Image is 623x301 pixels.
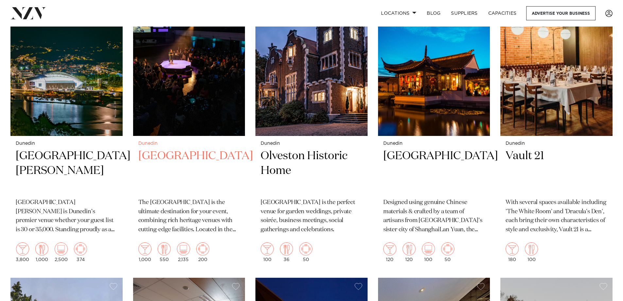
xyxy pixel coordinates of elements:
p: The [GEOGRAPHIC_DATA] is the ultimate destination for your event, combining rich heritage venues ... [138,198,240,235]
div: 100 [525,242,538,262]
img: theatre.png [55,242,68,255]
div: 200 [196,242,209,262]
a: BLOG [422,6,446,20]
div: 2,135 [177,242,190,262]
img: cocktail.png [16,242,29,255]
h2: [GEOGRAPHIC_DATA] [383,149,485,193]
img: dining.png [280,242,293,255]
img: meeting.png [196,242,209,255]
div: 50 [441,242,454,262]
h2: Vault 21 [506,149,607,193]
img: meeting.png [74,242,87,255]
p: With several spaces available including 'The White Room' and 'Dracula's Den', each bring their ow... [506,198,607,235]
div: 100 [422,242,435,262]
div: 1,000 [35,242,48,262]
div: 100 [261,242,274,262]
div: 180 [506,242,519,262]
p: Designed using genuine Chinese materials & crafted by a team of artisans from [GEOGRAPHIC_DATA]’s... [383,198,485,235]
small: Dunedin [16,141,117,146]
h2: Olveston Historic Home [261,149,362,193]
a: SUPPLIERS [446,6,483,20]
img: meeting.png [441,242,454,255]
a: Locations [376,6,422,20]
a: Advertise your business [526,6,596,20]
img: meeting.png [299,242,312,255]
img: cocktail.png [261,242,274,255]
div: 3,800 [16,242,29,262]
small: Dunedin [261,141,362,146]
img: theatre.png [422,242,435,255]
img: cocktail.png [138,242,151,255]
img: cocktail.png [383,242,396,255]
div: 374 [74,242,87,262]
div: 120 [403,242,416,262]
img: dining.png [158,242,171,255]
div: 2,500 [55,242,68,262]
div: 120 [383,242,396,262]
img: theatre.png [177,242,190,255]
div: 50 [299,242,312,262]
img: cocktail.png [506,242,519,255]
div: 1,000 [138,242,151,262]
a: Capacities [483,6,522,20]
small: Dunedin [506,141,607,146]
small: Dunedin [138,141,240,146]
p: [GEOGRAPHIC_DATA][PERSON_NAME] is Dunedin’s premier venue whether your guest list is 30 or 35,000... [16,198,117,235]
img: dining.png [35,242,48,255]
h2: [GEOGRAPHIC_DATA][PERSON_NAME] [16,149,117,193]
img: nzv-logo.png [10,7,46,19]
small: Dunedin [383,141,485,146]
img: dining.png [525,242,538,255]
img: dining.png [403,242,416,255]
p: [GEOGRAPHIC_DATA] is the perfect venue for garden weddings, private soirée, business meetings, so... [261,198,362,235]
div: 550 [158,242,171,262]
h2: [GEOGRAPHIC_DATA] [138,149,240,193]
div: 36 [280,242,293,262]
